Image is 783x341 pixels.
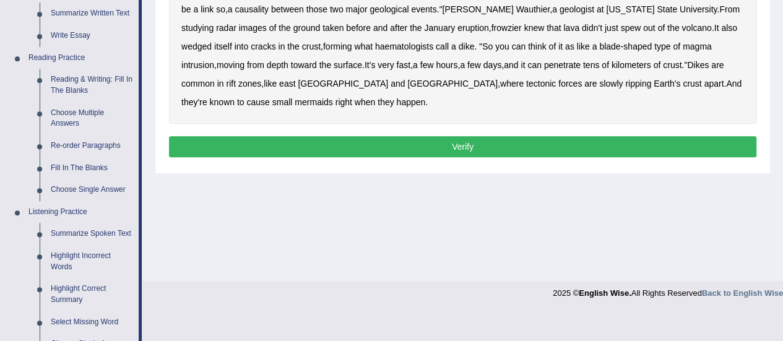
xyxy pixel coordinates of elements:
[704,79,724,88] b: apart
[424,23,455,33] b: January
[612,60,651,70] b: kilometers
[726,79,742,88] b: And
[214,41,232,51] b: itself
[264,79,277,88] b: like
[181,60,214,70] b: intrusion
[528,41,547,51] b: think
[560,4,594,14] b: geologist
[272,97,293,107] b: small
[599,41,620,51] b: blade
[620,23,641,33] b: spew
[271,4,304,14] b: between
[582,23,602,33] b: didn't
[526,79,556,88] b: tectonic
[687,60,709,70] b: Dikes
[378,60,394,70] b: very
[680,4,717,14] b: University
[467,60,481,70] b: few
[370,4,409,14] b: geological
[306,4,327,14] b: those
[702,288,783,298] a: Back to English Wise
[577,41,590,51] b: like
[711,60,724,70] b: are
[287,41,299,51] b: the
[226,79,236,88] b: rift
[45,223,139,245] a: Summarize Spoken Text
[45,311,139,334] a: Select Missing Word
[23,47,139,69] a: Reading Practice
[391,79,405,88] b: and
[459,41,475,51] b: dike
[45,2,139,25] a: Summarize Written Text
[602,60,609,70] b: of
[460,60,465,70] b: a
[516,4,550,14] b: Wauthier
[654,41,670,51] b: type
[322,23,344,33] b: taken
[373,23,387,33] b: and
[721,23,737,33] b: also
[235,4,268,14] b: causality
[355,97,375,107] b: when
[524,23,544,33] b: knew
[584,79,597,88] b: are
[293,23,321,33] b: ground
[181,4,191,14] b: be
[45,157,139,179] a: Fill In The Blanks
[500,79,524,88] b: where
[482,41,493,51] b: So
[495,41,509,51] b: you
[407,79,498,88] b: [GEOGRAPHIC_DATA]
[45,69,139,101] a: Reading & Writing: Fill In The Blanks
[291,60,317,70] b: toward
[193,4,198,14] b: a
[251,41,275,51] b: cracks
[714,23,719,33] b: It
[719,4,740,14] b: From
[302,41,321,51] b: crust
[558,41,563,51] b: it
[483,60,502,70] b: days
[411,4,436,14] b: events
[181,79,215,88] b: common
[623,41,652,51] b: shaped
[442,4,513,14] b: [PERSON_NAME]
[683,41,712,51] b: magma
[181,41,212,51] b: wedged
[552,4,557,14] b: a
[278,41,285,51] b: in
[597,4,604,14] b: at
[378,97,394,107] b: they
[606,4,654,14] b: [US_STATE]
[681,23,711,33] b: volcano
[181,23,214,33] b: studying
[295,97,332,107] b: mermaids
[565,41,574,51] b: as
[169,136,756,157] button: Verify
[319,60,331,70] b: the
[511,41,526,51] b: can
[375,41,433,51] b: haematologists
[553,281,783,299] div: 2025 © All Rights Reserved
[390,23,407,33] b: after
[547,23,561,33] b: that
[396,97,425,107] b: happen
[410,23,422,33] b: the
[592,41,597,51] b: a
[335,97,352,107] b: right
[345,4,367,14] b: major
[625,79,651,88] b: ripping
[504,60,518,70] b: and
[209,97,234,107] b: known
[654,79,680,88] b: Earth's
[451,41,456,51] b: a
[23,201,139,223] a: Listening Practice
[643,23,655,33] b: out
[436,41,449,51] b: call
[683,79,701,88] b: crust
[235,41,249,51] b: into
[663,60,681,70] b: crust
[491,23,522,33] b: frowzier
[436,60,457,70] b: hours
[558,79,582,88] b: forces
